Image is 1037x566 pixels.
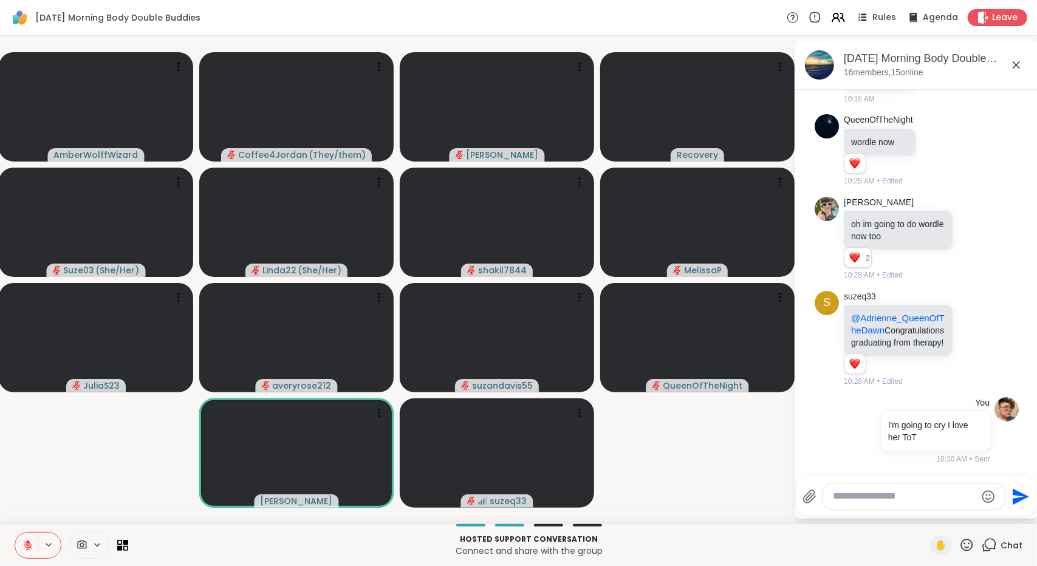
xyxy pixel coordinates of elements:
[833,490,976,503] textarea: Type your message
[53,266,61,274] span: audio-muted
[456,151,464,159] span: audio-muted
[992,12,1018,24] span: Leave
[851,136,908,148] p: wordle now
[844,354,866,373] div: Reaction list
[309,149,366,161] span: ( They/them )
[936,454,967,465] span: 10:30 AM
[472,380,533,392] span: suzandavis55
[882,376,903,387] span: Edited
[262,264,296,276] span: Linda22
[844,248,866,267] div: Reaction list
[461,381,470,390] span: audio-muted
[872,12,896,24] span: Rules
[227,151,236,159] span: audio-muted
[478,264,527,276] span: shakil7844
[135,534,923,545] p: Hosted support conversation
[298,264,341,276] span: ( She/Her )
[1006,483,1033,510] button: Send
[64,264,95,276] span: Suze03
[135,545,923,557] p: Connect and share with the group
[54,149,139,161] span: AmberWolffWizard
[467,266,476,274] span: audio-muted
[252,266,260,274] span: audio-muted
[83,380,120,392] span: JuliaS23
[261,495,333,507] span: [PERSON_NAME]
[851,312,945,349] p: Congratulations graduating from therapy!
[72,381,81,390] span: audio-muted
[877,376,880,387] span: •
[981,489,996,504] button: Emoji picker
[238,149,307,161] span: Coffee4Jordan
[684,264,722,276] span: MelissaP
[974,454,990,465] span: Sent
[677,149,718,161] span: Recovery
[970,454,972,465] span: •
[851,218,945,242] p: oh im going to do wordle now too
[490,495,527,507] span: suzeq33
[823,295,830,311] span: s
[673,266,682,274] span: audio-muted
[844,154,866,173] div: Reaction list
[844,114,913,126] a: QueenOfTheNight
[848,253,861,262] button: Reactions: love
[805,50,834,80] img: Tuesday Morning Body Double Buddies, Oct 14
[882,270,903,281] span: Edited
[1001,539,1022,551] span: Chat
[844,67,923,79] p: 16 members, 15 online
[35,12,200,24] span: [DATE] Morning Body Double Buddies
[975,397,990,409] h4: You
[844,291,876,303] a: suzeq33
[877,176,880,186] span: •
[882,176,903,186] span: Edited
[844,51,1028,66] div: [DATE] Morning Body Double Buddies, [DATE]
[888,419,982,443] p: I'm going to cry I love her ToT
[848,159,861,168] button: Reactions: love
[923,12,958,24] span: Agenda
[467,149,539,161] span: [PERSON_NAME]
[815,197,839,221] img: https://sharewell-space-live.sfo3.digitaloceanspaces.com/user-generated/3bf5b473-6236-4210-9da2-3...
[96,264,140,276] span: ( She/Her )
[844,376,875,387] span: 10:28 AM
[994,397,1019,421] img: https://sharewell-space-live.sfo3.digitaloceanspaces.com/user-generated/134d9bb1-a290-4167-8a01-5...
[815,114,839,138] img: https://sharewell-space-live.sfo3.digitaloceanspaces.com/user-generated/d7277878-0de6-43a2-a937-4...
[851,313,945,335] span: @Adrienne_QueenOfTheDawn
[467,497,476,505] span: audio-muted
[844,94,875,104] span: 10:16 AM
[935,538,947,553] span: ✋
[844,176,875,186] span: 10:25 AM
[10,7,30,28] img: ShareWell Logomark
[844,270,875,281] span: 10:28 AM
[262,381,270,390] span: audio-muted
[848,359,861,369] button: Reactions: love
[866,253,871,264] span: 2
[652,381,661,390] span: audio-muted
[273,380,332,392] span: averyrose212
[877,270,880,281] span: •
[844,197,914,209] a: [PERSON_NAME]
[663,380,743,392] span: QueenOfTheNight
